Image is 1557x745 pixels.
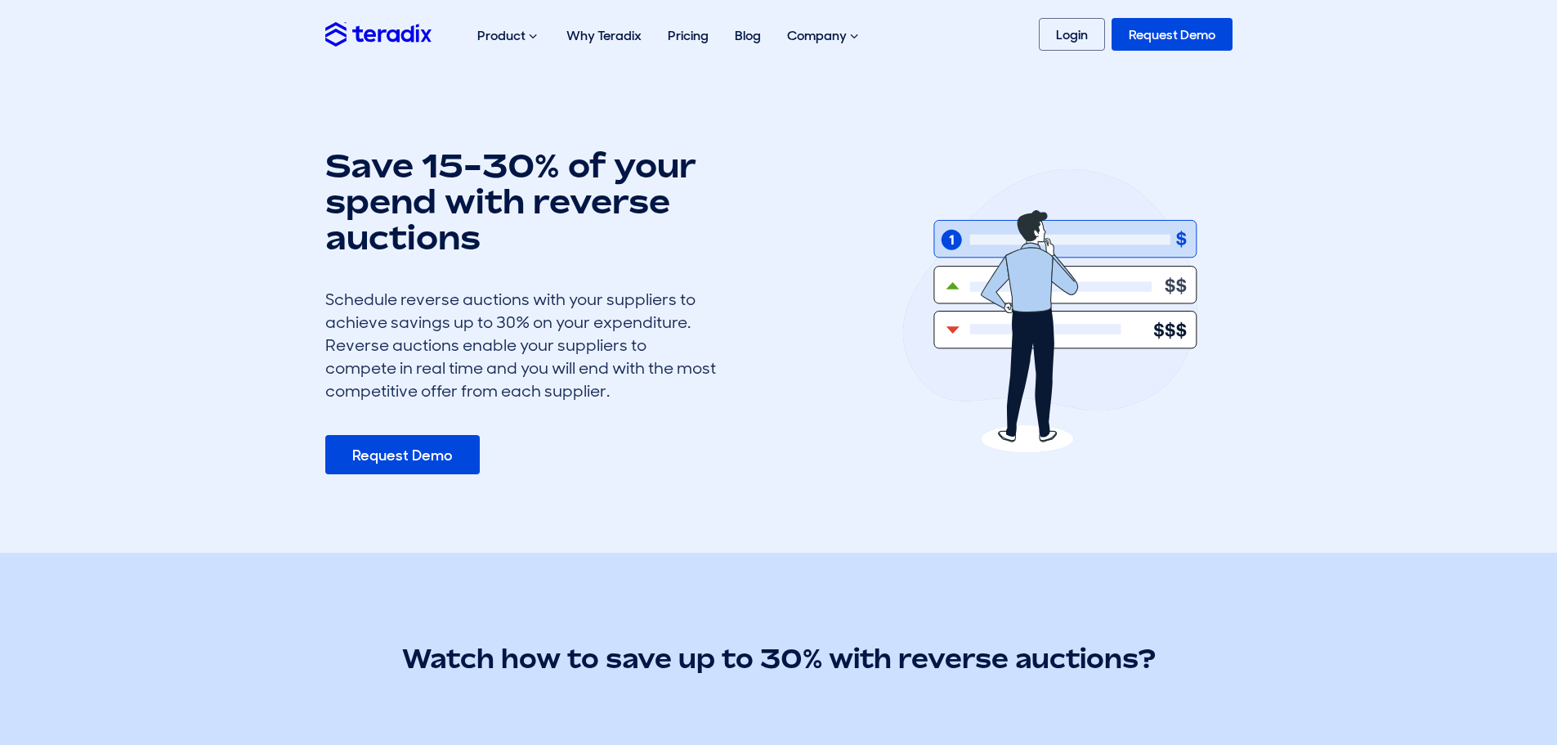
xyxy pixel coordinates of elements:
a: Request Demo [325,435,480,474]
h2: Watch how to save up to 30% with reverse auctions? [325,640,1233,677]
a: Request Demo [1112,18,1233,51]
img: Teradix logo [325,22,432,46]
a: Login [1039,18,1105,51]
div: Company [774,10,875,62]
a: Why Teradix [553,10,655,61]
h1: Save 15-30% of your spend with reverse auctions [325,147,718,255]
div: Schedule reverse auctions with your suppliers to achieve savings up to 30% on your expenditure. R... [325,288,718,402]
a: Blog [722,10,774,61]
img: eauction feature [903,168,1197,452]
div: Product [464,10,553,62]
a: Pricing [655,10,722,61]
